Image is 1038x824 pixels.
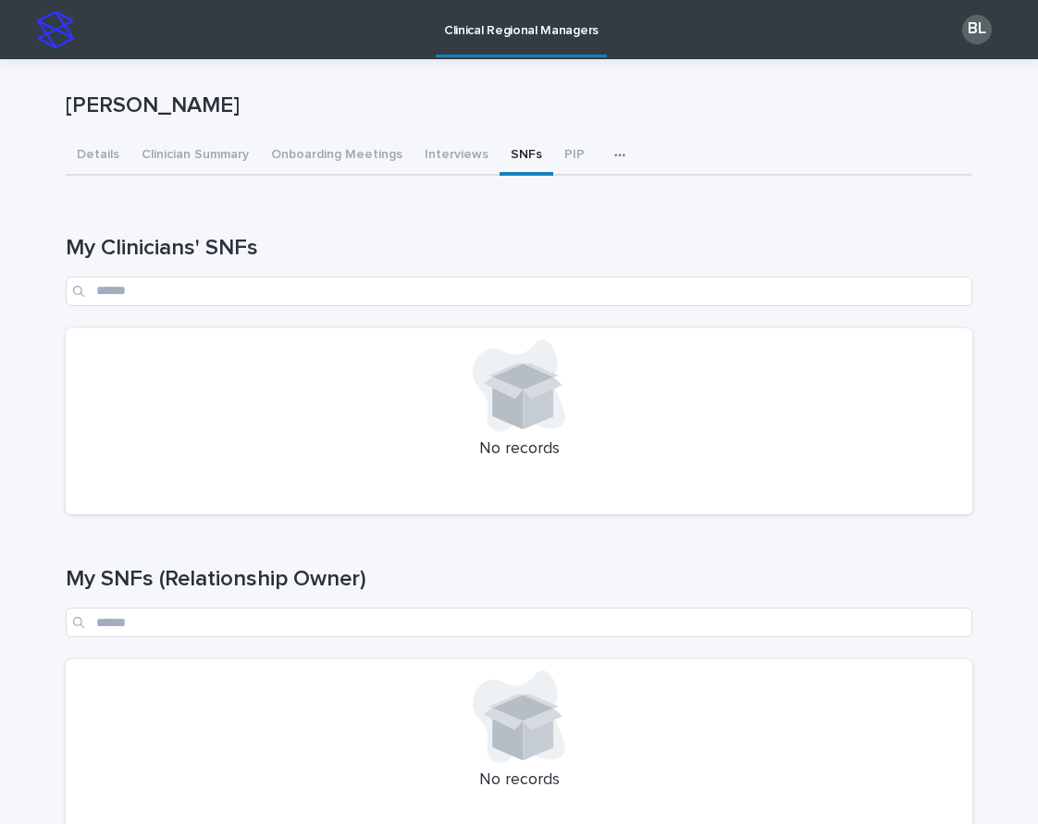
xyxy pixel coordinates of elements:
[66,137,130,176] button: Details
[77,439,961,460] p: No records
[77,770,961,791] p: No records
[66,92,965,119] p: [PERSON_NAME]
[66,235,972,262] h1: My Clinicians' SNFs
[962,15,992,44] div: BL
[66,277,972,306] input: Search
[130,137,260,176] button: Clinician Summary
[37,11,74,48] img: stacker-logo-s-only.png
[500,137,553,176] button: SNFs
[260,137,414,176] button: Onboarding Meetings
[553,137,596,176] button: PIP
[66,566,972,593] h1: My SNFs (Relationship Owner)
[414,137,500,176] button: Interviews
[66,608,972,637] input: Search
